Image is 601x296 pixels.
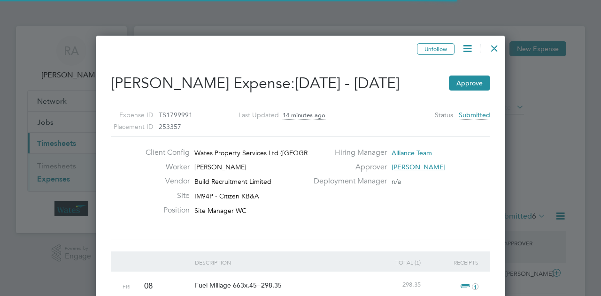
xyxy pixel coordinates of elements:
[99,109,153,121] label: Expense ID
[472,283,478,290] i: 1
[449,76,490,91] button: Approve
[392,163,446,171] span: [PERSON_NAME]
[193,251,366,273] div: Description
[159,111,193,119] span: TS1799991
[138,148,190,158] label: Client Config
[417,43,455,55] button: Unfollow
[138,176,190,186] label: Vendor
[123,282,131,290] span: Fri
[392,177,401,186] span: n/a
[144,281,153,291] span: 08
[194,149,352,157] span: Wates Property Services Ltd ([GEOGRAPHIC_DATA])
[435,109,453,121] label: Status
[159,122,181,131] span: 253357
[138,162,190,172] label: Worker
[283,111,325,120] span: 14 minutes ago
[111,74,490,93] h2: [PERSON_NAME] Expense:
[225,109,279,121] label: Last Updated
[194,163,247,171] span: [PERSON_NAME]
[459,111,490,120] span: Submitted
[99,121,153,133] label: Placement ID
[402,281,421,288] span: 298.35
[308,162,387,172] label: Approver
[194,177,271,186] span: Build Recruitment Limited
[195,281,282,289] span: Fuel Millage 663x.45=298.35
[365,251,423,273] div: Total (£)
[194,192,259,200] span: IM94P - Citizen KB&A
[423,251,481,273] div: Receipts
[308,148,387,158] label: Hiring Manager
[138,205,190,215] label: Position
[194,206,247,215] span: Site Manager WC
[295,74,400,92] span: [DATE] - [DATE]
[138,191,190,201] label: Site
[392,149,432,157] span: Alliance Team
[308,176,387,186] label: Deployment Manager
